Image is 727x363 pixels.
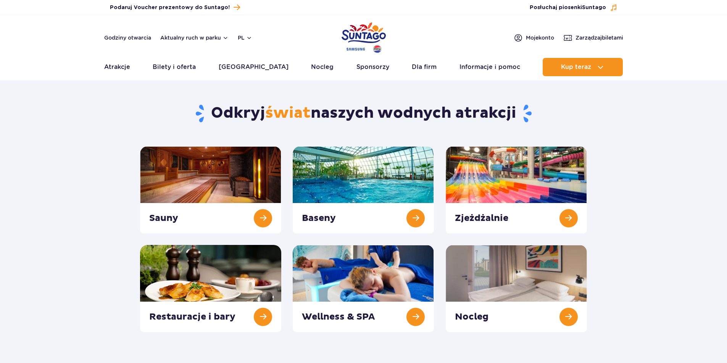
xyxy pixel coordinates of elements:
a: Godziny otwarcia [104,34,151,42]
span: Zarządzaj biletami [575,34,623,42]
a: Bilety i oferta [153,58,196,76]
a: Atrakcje [104,58,130,76]
h1: Odkryj naszych wodnych atrakcji [140,104,587,123]
span: Kup teraz [561,64,591,70]
a: Informacje i pomoc [459,58,520,76]
a: Zarządzajbiletami [563,33,623,42]
a: Podaruj Voucher prezentowy do Suntago! [110,2,240,13]
a: Park of Poland [342,19,386,54]
a: Mojekonto [514,33,554,42]
button: pl [238,34,252,42]
span: Podaruj Voucher prezentowy do Suntago! [110,4,230,11]
span: Posłuchaj piosenki [530,4,606,11]
a: Nocleg [311,58,334,76]
span: świat [265,104,311,123]
span: Moje konto [526,34,554,42]
a: [GEOGRAPHIC_DATA] [219,58,289,76]
button: Kup teraz [543,58,623,76]
span: Suntago [582,5,606,10]
button: Aktualny ruch w parku [160,35,229,41]
button: Posłuchaj piosenkiSuntago [530,4,617,11]
a: Dla firm [412,58,437,76]
a: Sponsorzy [356,58,389,76]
